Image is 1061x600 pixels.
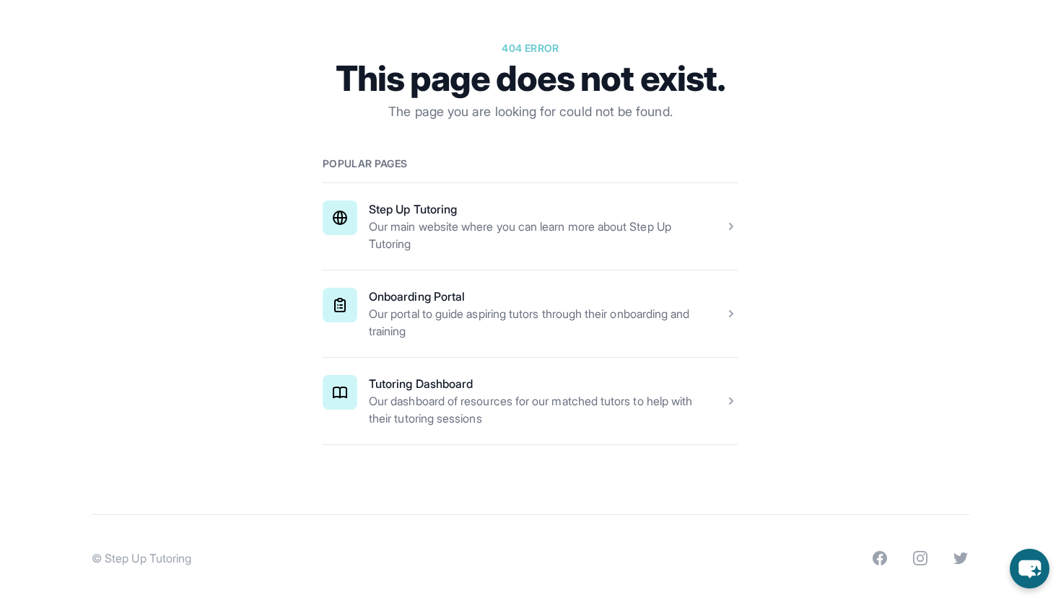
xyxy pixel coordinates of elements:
h1: This page does not exist. [323,61,738,96]
button: chat-button [1010,549,1049,588]
a: Tutoring Dashboard [369,376,473,391]
h2: Popular pages [323,156,738,171]
p: 404 error [323,41,738,56]
a: Onboarding Portal [369,289,465,304]
p: The page you are looking for could not be found. [323,102,738,122]
p: © Step Up Tutoring [92,550,191,567]
a: Step Up Tutoring [369,202,457,216]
